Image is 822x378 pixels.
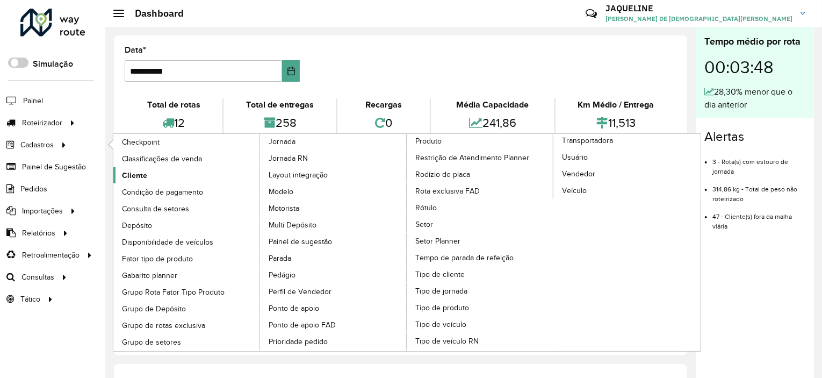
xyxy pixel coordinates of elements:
[113,134,407,351] a: Jornada
[712,149,805,176] li: 3 - Rota(s) com estouro de jornada
[113,251,261,267] a: Fator tipo de produto
[704,85,805,111] div: 28,30% menor que o dia anterior
[407,266,554,282] a: Tipo de cliente
[269,203,299,214] span: Motorista
[113,334,261,350] a: Grupo de setores
[407,299,554,316] a: Tipo de produto
[113,201,261,217] a: Consulta de setores
[269,303,319,314] span: Ponto de apoio
[558,98,674,111] div: Km Médio / Entrega
[260,167,407,183] a: Layout integração
[124,8,184,19] h2: Dashboard
[415,302,469,313] span: Tipo de produto
[113,301,261,317] a: Grupo de Depósito
[704,129,805,145] h4: Alertas
[269,286,331,297] span: Perfil de Vendedor
[260,217,407,233] a: Multi Depósito
[553,182,701,198] a: Veículo
[282,60,300,82] button: Choose Date
[260,333,407,350] a: Prioridade pedido
[407,333,554,349] a: Tipo de veículo RN
[113,167,261,183] a: Cliente
[22,205,63,217] span: Importações
[407,316,554,332] a: Tipo de veículo
[562,168,595,180] span: Vendedor
[558,111,674,134] div: 11,513
[33,58,73,70] label: Simulação
[562,135,613,146] span: Transportadora
[260,233,407,249] a: Painel de sugestão
[434,111,551,134] div: 241,86
[415,219,433,230] span: Setor
[122,337,181,348] span: Grupo de setores
[122,153,202,165] span: Classificações de venda
[22,227,55,239] span: Relatórios
[125,44,146,56] label: Data
[415,319,466,330] span: Tipo de veículo
[22,117,62,129] span: Roteirizador
[415,336,479,347] span: Tipo de veículo RN
[562,152,588,163] span: Usuário
[269,153,308,164] span: Jornada RN
[269,219,316,231] span: Multi Depósito
[260,200,407,216] a: Motorista
[407,149,554,166] a: Restrição de Atendimento Planner
[269,319,336,331] span: Ponto de apoio FAD
[340,111,427,134] div: 0
[260,300,407,316] a: Ponto de apoio
[269,236,332,247] span: Painel de sugestão
[415,135,442,147] span: Produto
[260,250,407,266] a: Parada
[260,283,407,299] a: Perfil de Vendedor
[415,286,467,297] span: Tipo de jornada
[122,137,160,148] span: Checkpoint
[20,183,47,195] span: Pedidos
[21,272,54,283] span: Consultas
[605,3,792,13] h3: JAQUELINE
[113,184,261,200] a: Condição de pagamento
[704,34,805,49] div: Tempo médio por rota
[122,270,177,281] span: Gabarito planner
[415,186,480,197] span: Rota exclusiva FAD
[122,287,225,298] span: Grupo Rota Fator Tipo Produto
[122,237,213,248] span: Disponibilidade de veículos
[113,217,261,233] a: Depósito
[712,204,805,231] li: 47 - Cliente(s) fora da malha viária
[407,134,701,351] a: Transportadora
[407,233,554,249] a: Setor Planner
[407,216,554,232] a: Setor
[415,152,529,163] span: Restrição de Atendimento Planner
[269,336,328,347] span: Prioridade pedido
[580,2,603,25] a: Contato Rápido
[113,234,261,250] a: Disponibilidade de veículos
[260,267,407,283] a: Pedágio
[415,269,465,280] span: Tipo de cliente
[122,203,189,215] span: Consulta de setores
[122,320,205,331] span: Grupo de rotas exclusiva
[260,183,407,199] a: Modelo
[113,317,261,333] a: Grupo de rotas exclusiva
[113,267,261,283] a: Gabarito planner
[113,134,261,150] a: Checkpoint
[22,161,86,173] span: Painel de Sugestão
[122,220,152,231] span: Depósito
[407,283,554,299] a: Tipo de jornada
[22,249,80,261] span: Retroalimentação
[269,269,295,281] span: Pedágio
[122,187,203,198] span: Condição de pagamento
[415,236,460,247] span: Setor Planner
[434,98,551,111] div: Média Capacidade
[269,136,295,147] span: Jornada
[20,139,54,151] span: Cadastros
[605,14,792,24] span: [PERSON_NAME] DE [DEMOGRAPHIC_DATA][PERSON_NAME]
[415,169,470,180] span: Rodízio de placa
[260,134,554,351] a: Produto
[23,95,43,106] span: Painel
[226,98,333,111] div: Total de entregas
[269,186,293,197] span: Modelo
[269,169,328,181] span: Layout integração
[122,253,193,265] span: Fator tipo de produto
[113,151,261,167] a: Classificações de venda
[553,149,701,165] a: Usuário
[712,176,805,204] li: 314,86 kg - Total de peso não roteirizado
